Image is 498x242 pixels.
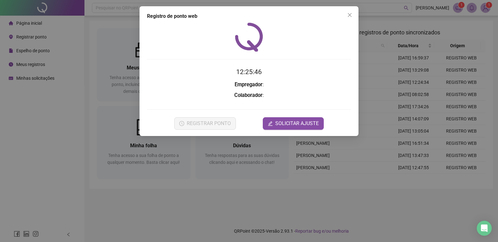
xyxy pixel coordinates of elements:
[236,68,262,76] time: 12:25:46
[174,117,236,130] button: REGISTRAR PONTO
[477,221,492,236] div: Open Intercom Messenger
[147,13,351,20] div: Registro de ponto web
[234,92,262,98] strong: Colaborador
[235,82,262,88] strong: Empregador
[147,81,351,89] h3: :
[345,10,355,20] button: Close
[235,23,263,52] img: QRPoint
[275,120,319,127] span: SOLICITAR AJUSTE
[268,121,273,126] span: edit
[263,117,324,130] button: editSOLICITAR AJUSTE
[147,91,351,99] h3: :
[347,13,352,18] span: close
